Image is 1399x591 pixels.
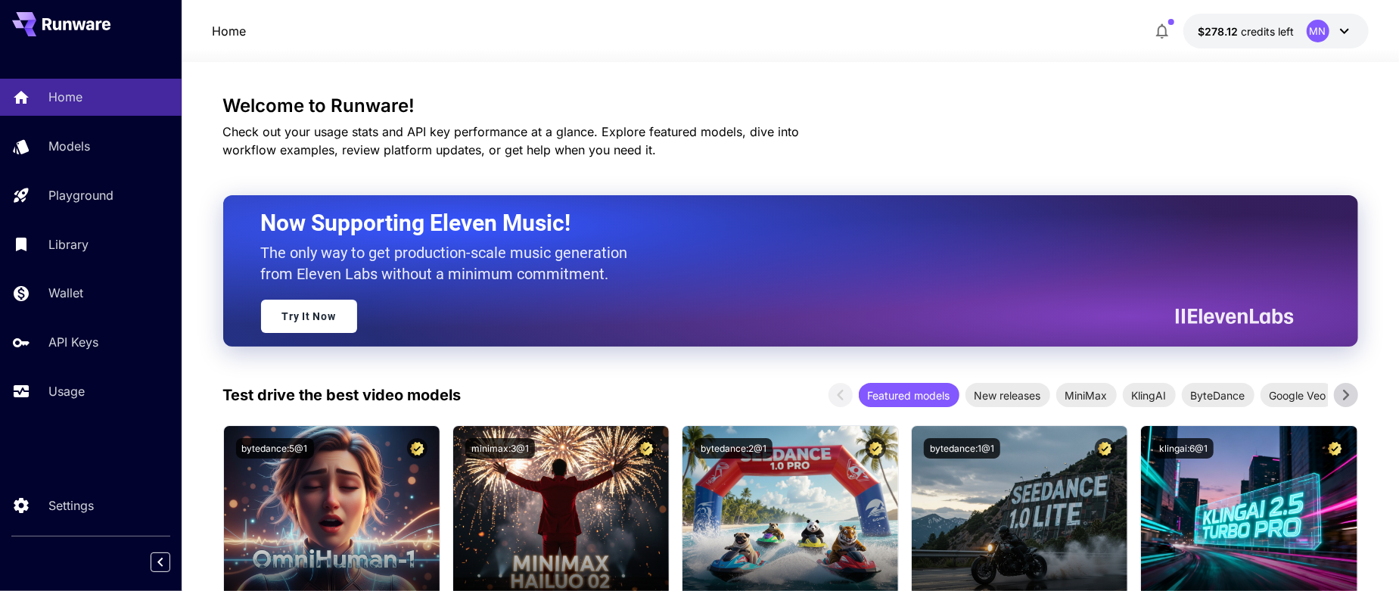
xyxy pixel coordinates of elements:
[48,496,94,515] p: Settings
[859,383,959,407] div: Featured models
[48,284,83,302] p: Wallet
[1198,23,1295,39] div: $278.11519
[859,387,959,403] span: Featured models
[24,39,36,51] img: website_grey.svg
[167,89,255,99] div: Keywords by Traffic
[1095,438,1115,459] button: Certified Model – Vetted for best performance and includes a commercial license.
[151,88,163,100] img: tab_keywords_by_traffic_grey.svg
[965,387,1050,403] span: New releases
[1325,438,1345,459] button: Certified Model – Vetted for best performance and includes a commercial license.
[1182,383,1254,407] div: ByteDance
[1261,387,1335,403] span: Google Veo
[965,383,1050,407] div: New releases
[636,438,657,459] button: Certified Model – Vetted for best performance and includes a commercial license.
[1153,438,1214,459] button: klingai:6@1
[212,22,246,40] a: Home
[261,242,639,285] p: The only way to get production-scale music generation from Eleven Labs without a minimum commitment.
[212,22,246,40] nav: breadcrumb
[261,300,357,333] a: Try It Now
[223,95,1358,117] h3: Welcome to Runware!
[24,24,36,36] img: logo_orange.svg
[42,24,74,36] div: v 4.0.25
[924,438,1000,459] button: bytedance:1@1
[1123,383,1176,407] div: KlingAI
[48,88,82,106] p: Home
[465,438,535,459] button: minimax:3@1
[1183,14,1369,48] button: $278.11519MN
[1123,387,1176,403] span: KlingAI
[695,438,773,459] button: bytedance:2@1
[48,235,89,254] p: Library
[236,438,314,459] button: bytedance:5@1
[223,124,800,157] span: Check out your usage stats and API key performance at a glance. Explore featured models, dive int...
[1182,387,1254,403] span: ByteDance
[48,137,90,155] p: Models
[1056,387,1117,403] span: MiniMax
[151,552,170,572] button: Collapse sidebar
[41,88,53,100] img: tab_domain_overview_orange.svg
[407,438,427,459] button: Certified Model – Vetted for best performance and includes a commercial license.
[162,549,182,576] div: Collapse sidebar
[1242,25,1295,38] span: credits left
[866,438,886,459] button: Certified Model – Vetted for best performance and includes a commercial license.
[1261,383,1335,407] div: Google Veo
[58,89,135,99] div: Domain Overview
[223,384,462,406] p: Test drive the best video models
[48,333,98,351] p: API Keys
[1056,383,1117,407] div: MiniMax
[48,382,85,400] p: Usage
[1198,25,1242,38] span: $278.12
[261,209,1282,238] h2: Now Supporting Eleven Music!
[1307,20,1329,42] div: MN
[39,39,107,51] div: Domain: [URL]
[48,186,113,204] p: Playground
